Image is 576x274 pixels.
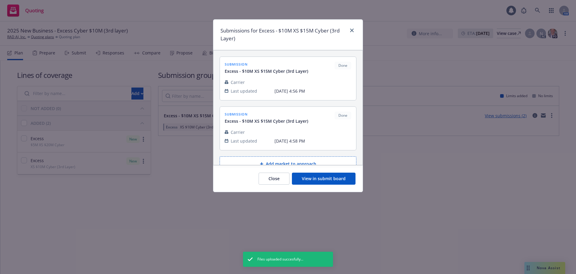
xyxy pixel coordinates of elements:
[231,79,245,85] span: Carrier
[225,62,308,67] span: submission
[259,173,289,185] button: Close
[231,138,257,144] span: Last updated
[274,138,351,144] span: [DATE] 4:58 PM
[220,156,356,171] button: Add market to approach
[220,27,346,43] h1: Submissions for Excess - $10M XS $15M Cyber (3rd Layer)
[225,68,308,74] span: Excess - $10M XS $15M Cyber (3rd Layer)
[274,88,351,94] span: [DATE] 4:56 PM
[292,173,355,185] button: View in submit board
[337,113,349,118] span: Done
[348,27,355,34] a: close
[231,129,245,135] span: Carrier
[225,118,308,124] span: Excess - $10M XS $15M Cyber (3rd Layer)
[337,63,349,68] span: Done
[225,112,308,117] span: submission
[257,257,303,262] span: Files uploaded succesfully...
[231,88,257,94] span: Last updated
